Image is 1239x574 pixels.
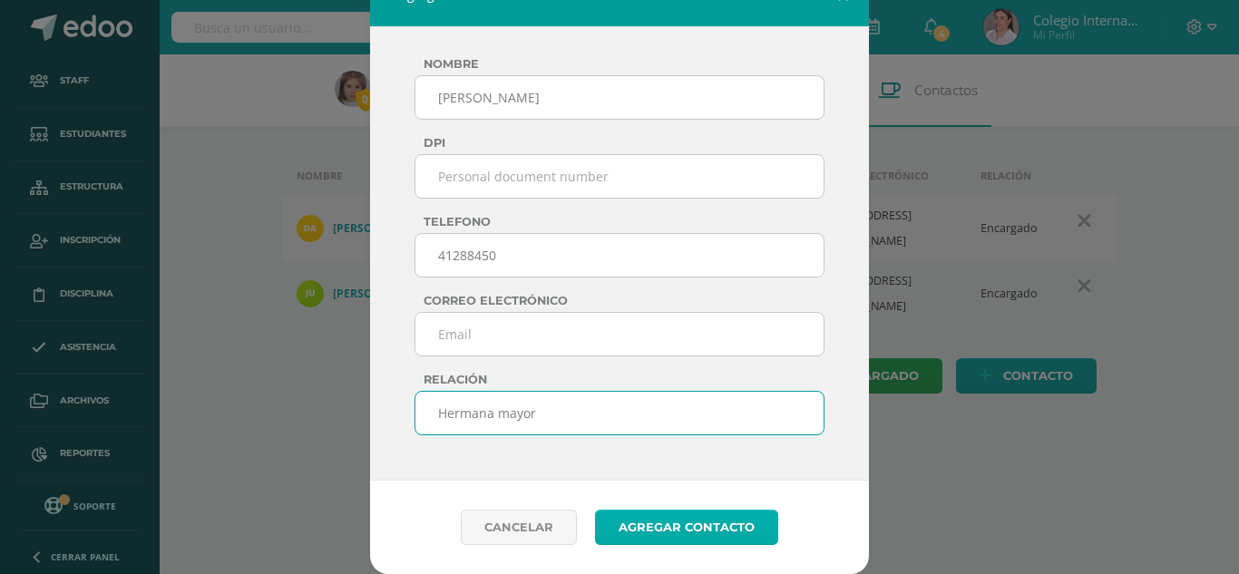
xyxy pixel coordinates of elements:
[424,373,824,386] label: Relación
[415,312,824,356] input: Email
[424,215,824,229] label: Telefono
[424,136,824,150] label: DPI
[415,154,824,199] input: Personal document number
[415,233,824,277] input: Phone
[595,510,778,545] button: Agregar contacto
[415,391,824,435] input: Relationship
[424,57,824,71] label: Nombre
[415,75,824,120] input: Name
[424,294,824,307] label: Correo electrónico
[461,510,577,545] a: Cancelar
